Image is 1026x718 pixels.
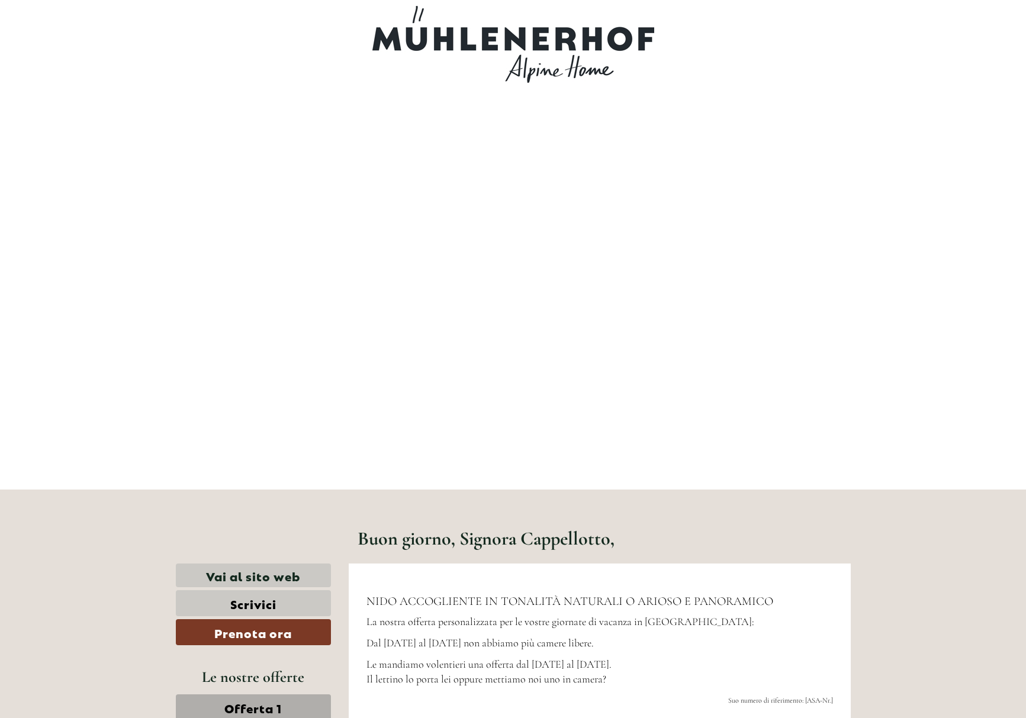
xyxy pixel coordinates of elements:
span: Dal [DATE] al [DATE] non abbiamo più camere libere. [366,636,594,649]
span: Suo numero di riferimento: [ASA-Nr.] [728,696,833,704]
span: NIDO ACCOGLIENTE IN TONALITÀ NATURALI O ARIOSO E PANORAMICO [366,594,773,608]
a: Prenota ora [176,619,332,645]
span: La nostra offerta personalizzata per le vostre giornate di vacanza in [GEOGRAPHIC_DATA]: [366,615,754,628]
span: Le mandiamo volentieri una offerta dal [DATE] al [DATE]. Il lettino lo porta lei oppure mettiamo ... [366,658,612,686]
div: Le nostre offerte [176,666,332,688]
a: Scrivici [176,590,332,616]
span: Offerta 1 [224,699,282,716]
h1: Buon giorno, Signora Cappellotto, [358,528,615,549]
a: Vai al sito web [176,564,332,588]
